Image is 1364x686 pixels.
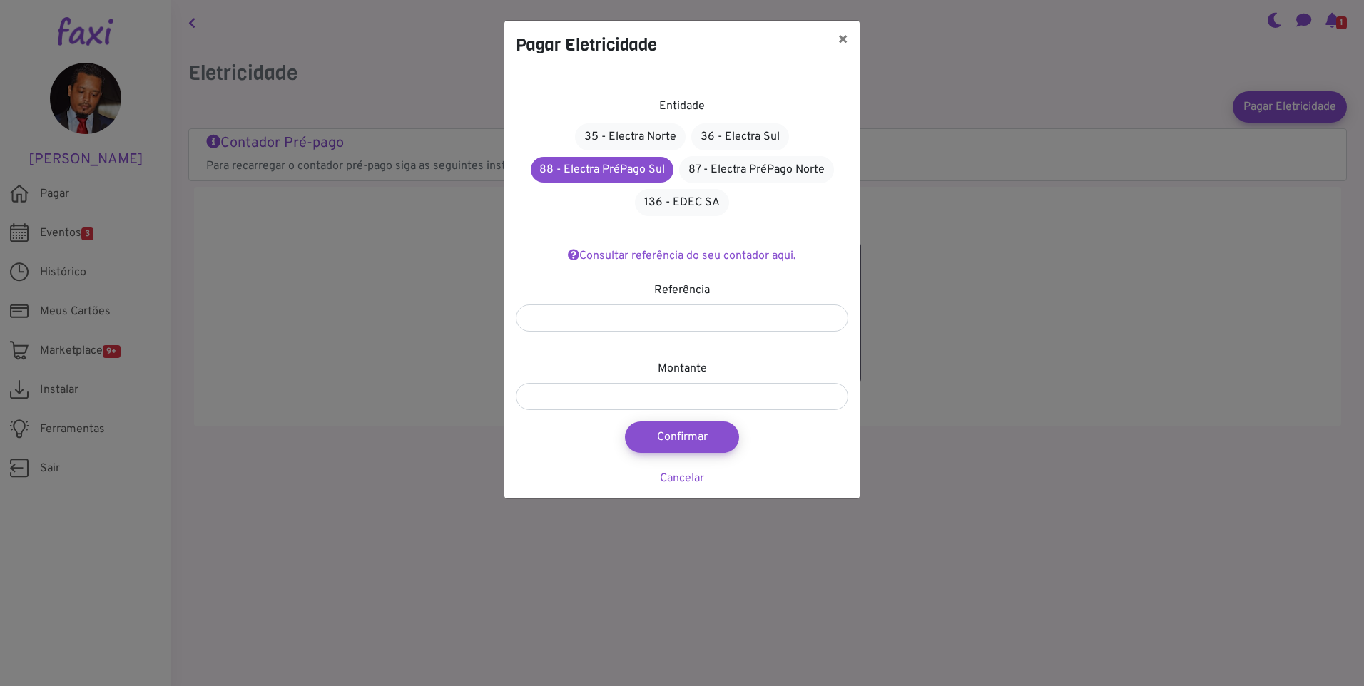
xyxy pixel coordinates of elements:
[826,21,860,61] button: ×
[575,123,686,150] a: 35 - Electra Norte
[516,32,657,58] h4: Pagar Eletricidade
[659,98,705,115] label: Entidade
[660,471,704,486] a: Cancelar
[679,156,834,183] a: 87 - Electra PréPago Norte
[691,123,789,150] a: 36 - Electra Sul
[568,249,796,263] a: Consultar referência do seu contador aqui.
[625,421,739,453] button: Confirmar
[654,282,710,299] label: Referência
[531,157,673,183] a: 88 - Electra PréPago Sul
[658,360,707,377] label: Montante
[635,189,729,216] a: 136 - EDEC SA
